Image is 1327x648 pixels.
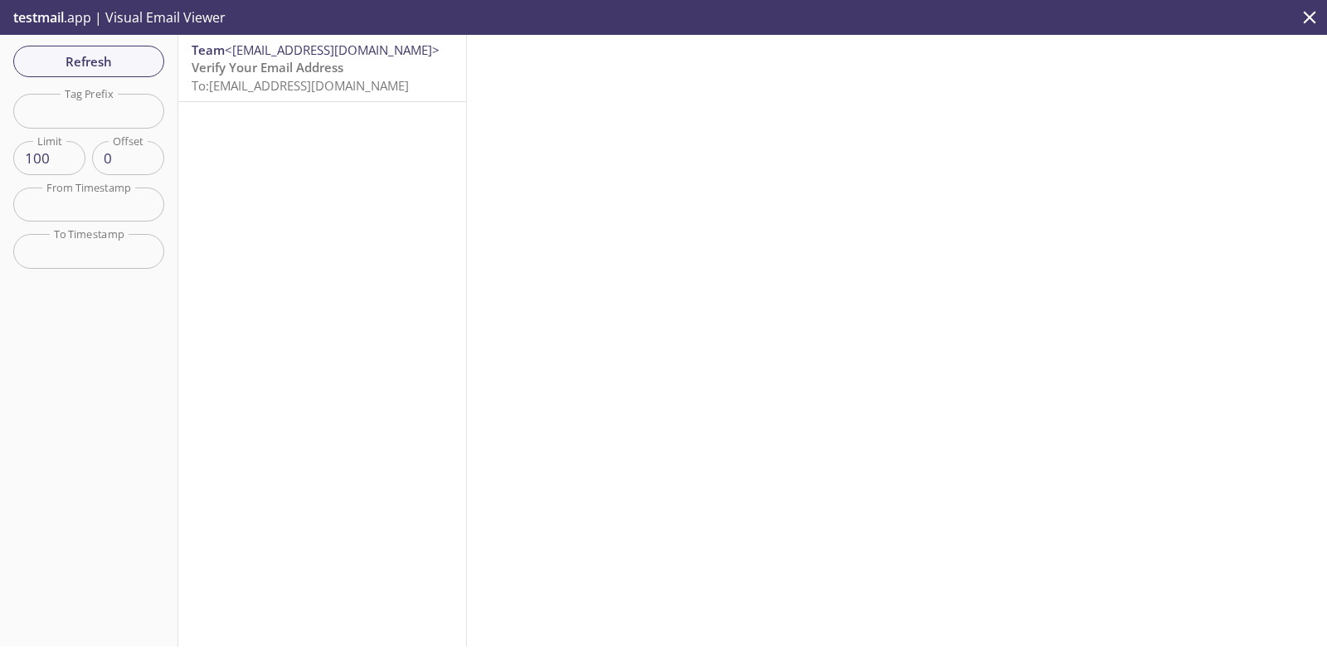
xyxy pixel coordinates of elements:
span: testmail [13,8,64,27]
span: <[EMAIL_ADDRESS][DOMAIN_NAME]> [225,41,440,58]
div: Team<[EMAIL_ADDRESS][DOMAIN_NAME]>Verify Your Email AddressTo:[EMAIL_ADDRESS][DOMAIN_NAME] [178,35,466,101]
span: Verify Your Email Address [192,59,343,76]
nav: emails [178,35,466,102]
button: Refresh [13,46,164,77]
span: Team [192,41,225,58]
span: To: [EMAIL_ADDRESS][DOMAIN_NAME] [192,77,409,94]
span: Refresh [27,51,151,72]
